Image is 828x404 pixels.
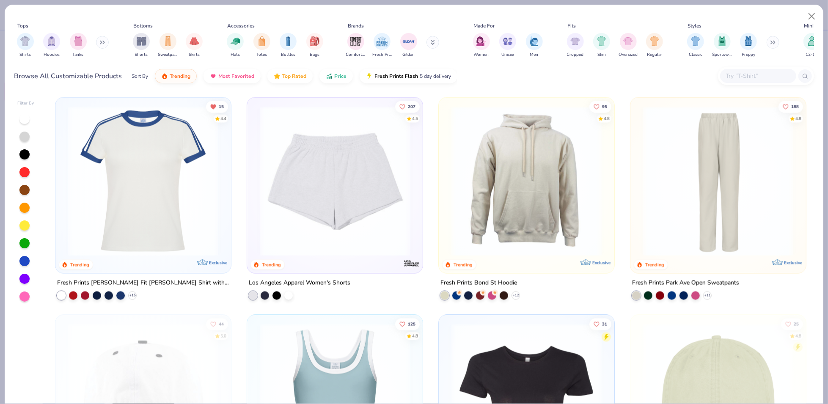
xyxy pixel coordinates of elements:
[602,104,607,109] span: 95
[135,52,148,58] span: Shorts
[346,52,366,58] span: Comfort Colors
[17,33,34,58] div: filter for Shirts
[155,69,197,83] button: Trending
[400,33,417,58] button: filter button
[134,22,153,30] div: Bottoms
[619,52,638,58] span: Oversized
[593,33,610,58] div: filter for Slim
[163,36,173,46] img: Sweatpants Image
[784,260,802,266] span: Exclusive
[349,35,362,48] img: Comfort Colors Image
[476,36,486,46] img: Women Image
[687,33,704,58] button: filter button
[473,33,490,58] button: filter button
[650,36,660,46] img: Regular Image
[73,52,84,58] span: Tanks
[803,33,820,58] button: filter button
[473,22,495,30] div: Made For
[689,52,702,58] span: Classic
[267,69,313,83] button: Top Rated
[274,73,281,80] img: TopRated.gif
[372,33,392,58] div: filter for Fresh Prints
[158,33,178,58] div: filter for Sweatpants
[712,52,732,58] span: Sportswear
[158,33,178,58] button: filter button
[602,322,607,326] span: 31
[499,33,516,58] button: filter button
[170,73,190,80] span: Trending
[606,106,765,256] img: 63b870ee-6a57-4fc0-b23b-59fb9c7ebbe7
[366,73,373,80] img: flash.gif
[70,33,87,58] button: filter button
[306,33,323,58] div: filter for Bags
[603,115,609,122] div: 4.8
[570,36,580,46] img: Cropped Image
[376,35,388,48] img: Fresh Prints Image
[17,22,28,30] div: Tops
[44,52,60,58] span: Hoodies
[218,73,254,80] span: Most Favorited
[593,33,610,58] button: filter button
[249,278,350,289] div: Los Angeles Apparel Women's Shorts
[209,260,227,266] span: Exclusive
[530,52,539,58] span: Men
[503,36,513,46] img: Unisex Image
[310,36,319,46] img: Bags Image
[691,36,701,46] img: Classic Image
[210,73,217,80] img: most_fav.gif
[74,36,83,46] img: Tanks Image
[395,318,419,330] button: Like
[218,104,223,109] span: 15
[129,293,135,298] span: + 15
[17,33,34,58] button: filter button
[43,33,60,58] button: filter button
[804,22,828,30] div: Minimums
[372,52,392,58] span: Fresh Prints
[740,33,757,58] div: filter for Preppy
[704,293,710,298] span: + 11
[374,73,418,80] span: Fresh Prints Flash
[473,33,490,58] div: filter for Women
[806,52,818,58] span: 12-17
[420,71,451,81] span: 5 day delivery
[795,115,801,122] div: 4.8
[632,278,739,289] div: Fresh Prints Park Ave Open Sweatpants
[280,33,297,58] div: filter for Bottles
[17,100,34,107] div: Filter By
[231,52,240,58] span: Hats
[186,33,203,58] div: filter for Skirts
[499,33,516,58] div: filter for Unisex
[412,115,418,122] div: 4.5
[137,36,146,46] img: Shorts Image
[412,333,418,339] div: 4.8
[688,22,702,30] div: Styles
[407,322,415,326] span: 125
[592,260,611,266] span: Exclusive
[447,106,606,256] img: 8f478216-4029-45fd-9955-0c7f7b28c4ae
[20,36,30,46] img: Shirts Image
[231,36,240,46] img: Hats Image
[14,71,122,81] div: Browse All Customizable Products
[133,33,150,58] button: filter button
[807,36,817,46] img: 12-17 Image
[687,33,704,58] div: filter for Classic
[400,33,417,58] div: filter for Gildan
[725,71,790,81] input: Try "T-Shirt"
[742,52,755,58] span: Preppy
[280,33,297,58] button: filter button
[402,52,415,58] span: Gildan
[57,278,229,289] div: Fresh Prints [PERSON_NAME] Fit [PERSON_NAME] Shirt with Stripes
[133,33,150,58] div: filter for Shorts
[501,52,514,58] span: Unisex
[223,106,381,256] img: 77058d13-6681-46a4-a602-40ee85a356b7
[253,33,270,58] button: filter button
[161,73,168,80] img: trending.gif
[310,52,319,58] span: Bags
[795,333,801,339] div: 4.8
[70,33,87,58] div: filter for Tanks
[206,101,228,113] button: Unlike
[402,35,415,48] img: Gildan Image
[781,318,803,330] button: Like
[474,52,489,58] span: Women
[256,52,267,58] span: Totes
